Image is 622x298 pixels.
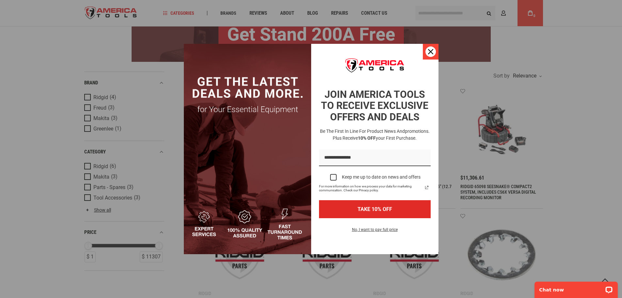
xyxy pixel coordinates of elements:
button: TAKE 10% OFF [319,200,431,218]
input: Email field [319,149,431,166]
h3: Be the first in line for product news and [318,128,432,142]
span: For more information on how we process your data for marketing communication. Check our Privacy p... [319,184,423,192]
strong: JOIN AMERICA TOOLS TO RECEIVE EXCLUSIVE OFFERS AND DEALS [321,89,428,123]
svg: close icon [428,49,433,54]
button: Close [423,44,439,60]
iframe: LiveChat chat widget [530,277,622,298]
div: Keep me up to date on news and offers [342,174,421,180]
svg: link icon [423,184,431,191]
button: No, I want to pay full price [347,226,403,237]
strong: 10% OFF [358,135,376,141]
a: Read our Privacy Policy [423,184,431,191]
